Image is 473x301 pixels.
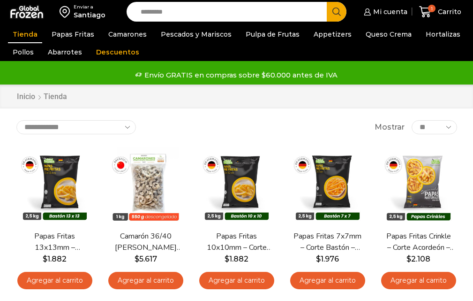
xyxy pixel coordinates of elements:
[8,25,42,43] a: Tienda
[199,272,274,289] a: Agregar al carrito: “Papas Fritas 10x10mm - Corte Bastón - Caja 10 kg”
[435,7,461,16] span: Carrito
[241,25,304,43] a: Pulpa de Frutas
[371,7,407,16] span: Mi cuenta
[381,272,456,289] a: Agregar al carrito: “Papas Fritas Crinkle - Corte Acordeón - Caja 10 kg”
[225,255,229,263] span: $
[225,255,248,263] bdi: 1.882
[16,92,36,102] a: Inicio
[428,5,435,12] span: 1
[327,2,346,22] button: Search button
[202,231,271,253] a: Papas Fritas 10x10mm – Corte Bastón – Caja 10 kg
[361,25,416,43] a: Queso Crema
[406,255,411,263] span: $
[44,92,67,101] h1: Tienda
[290,272,365,289] a: Agregar al carrito: “Papas Fritas 7x7mm - Corte Bastón - Caja 10 kg”
[111,231,180,253] a: Camarón 36/40 [PERSON_NAME] sin Vena – Bronze – Caja 10 kg
[16,92,67,102] nav: Breadcrumb
[316,255,321,263] span: $
[156,25,236,43] a: Pescados y Mariscos
[104,25,151,43] a: Camarones
[43,255,67,263] bdi: 1.882
[43,255,47,263] span: $
[74,4,105,10] div: Enviar a
[417,1,464,23] a: 1 Carrito
[91,43,144,61] a: Descuentos
[17,272,92,289] a: Agregar al carrito: “Papas Fritas 13x13mm - Formato 2,5 kg - Caja 10 kg”
[384,231,453,253] a: Papas Fritas Crinkle – Corte Acordeón – Caja 10 kg
[309,25,356,43] a: Appetizers
[375,122,405,133] span: Mostrar
[406,255,430,263] bdi: 2.108
[108,272,183,289] a: Agregar al carrito: “Camarón 36/40 Crudo Pelado sin Vena - Bronze - Caja 10 kg”
[60,4,74,20] img: address-field-icon.svg
[135,255,139,263] span: $
[47,25,99,43] a: Papas Fritas
[74,10,105,20] div: Santiago
[361,2,407,21] a: Mi cuenta
[135,255,157,263] bdi: 5.617
[16,120,136,134] select: Pedido de la tienda
[421,25,465,43] a: Hortalizas
[316,255,339,263] bdi: 1.976
[8,43,38,61] a: Pollos
[43,43,87,61] a: Abarrotes
[293,231,362,253] a: Papas Fritas 7x7mm – Corte Bastón – Caja 10 kg
[20,231,90,253] a: Papas Fritas 13x13mm – Formato 2,5 kg – Caja 10 kg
